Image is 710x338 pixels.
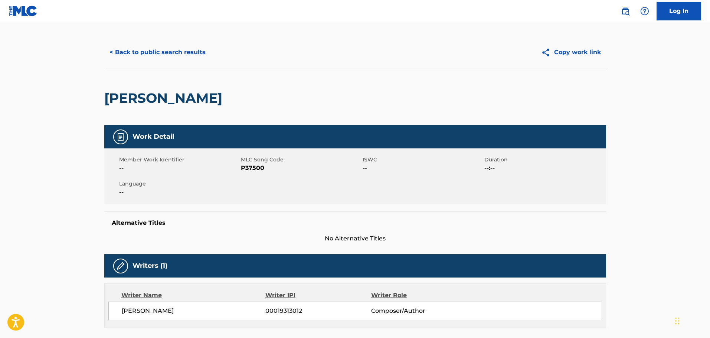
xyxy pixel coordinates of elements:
[122,306,266,315] span: [PERSON_NAME]
[116,262,125,270] img: Writers
[241,164,361,173] span: P37500
[132,262,167,270] h5: Writers (1)
[675,310,680,332] div: Drag
[484,156,604,164] span: Duration
[536,43,606,62] button: Copy work link
[621,7,630,16] img: search
[241,156,361,164] span: MLC Song Code
[116,132,125,141] img: Work Detail
[363,164,482,173] span: --
[9,6,37,16] img: MLC Logo
[363,156,482,164] span: ISWC
[119,156,239,164] span: Member Work Identifier
[637,4,652,19] div: Help
[640,7,649,16] img: help
[371,306,467,315] span: Composer/Author
[132,132,174,141] h5: Work Detail
[371,291,467,300] div: Writer Role
[112,219,599,227] h5: Alternative Titles
[265,306,371,315] span: 00019313012
[657,2,701,20] a: Log In
[541,48,554,57] img: Copy work link
[119,180,239,188] span: Language
[618,4,633,19] a: Public Search
[673,302,710,338] iframe: Chat Widget
[121,291,266,300] div: Writer Name
[119,164,239,173] span: --
[104,234,606,243] span: No Alternative Titles
[484,164,604,173] span: --:--
[104,43,211,62] button: < Back to public search results
[119,188,239,197] span: --
[265,291,371,300] div: Writer IPI
[104,90,226,106] h2: [PERSON_NAME]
